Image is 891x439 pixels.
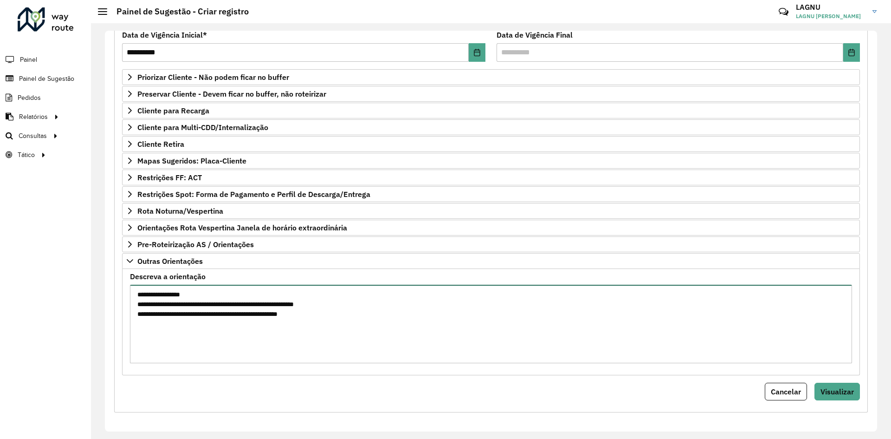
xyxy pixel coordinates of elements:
[771,387,801,396] span: Cancelar
[19,112,48,122] span: Relatórios
[122,153,860,169] a: Mapas Sugeridos: Placa-Cliente
[122,236,860,252] a: Pre-Roteirização AS / Orientações
[796,12,865,20] span: LAGNU [PERSON_NAME]
[130,271,206,282] label: Descreva a orientação
[814,383,860,400] button: Visualizar
[137,190,370,198] span: Restrições Spot: Forma de Pagamento e Perfil de Descarga/Entrega
[137,241,254,248] span: Pre-Roteirização AS / Orientações
[122,86,860,102] a: Preservar Cliente - Devem ficar no buffer, não roteirizar
[18,93,41,103] span: Pedidos
[765,383,807,400] button: Cancelar
[137,90,326,98] span: Preservar Cliente - Devem ficar no buffer, não roteirizar
[774,2,794,22] a: Contato Rápido
[122,29,207,40] label: Data de Vigência Inicial
[469,43,485,62] button: Choose Date
[122,203,860,219] a: Rota Noturna/Vespertina
[18,150,35,160] span: Tático
[497,29,573,40] label: Data de Vigência Final
[137,73,289,81] span: Priorizar Cliente - Não podem ficar no buffer
[122,170,860,185] a: Restrições FF: ACT
[122,136,860,152] a: Cliente Retira
[122,186,860,202] a: Restrições Spot: Forma de Pagamento e Perfil de Descarga/Entrega
[137,207,223,215] span: Rota Noturna/Vespertina
[107,7,249,17] h2: Painel de Sugestão - Criar registro
[137,174,202,181] span: Restrições FF: ACT
[137,140,184,148] span: Cliente Retira
[122,69,860,85] a: Priorizar Cliente - Não podem ficar no buffer
[137,124,268,131] span: Cliente para Multi-CDD/Internalização
[796,3,865,12] h3: LAGNU
[122,119,860,135] a: Cliente para Multi-CDD/Internalização
[122,269,860,375] div: Outras Orientações
[137,224,347,231] span: Orientações Rota Vespertina Janela de horário extraordinária
[19,131,47,141] span: Consultas
[19,74,74,84] span: Painel de Sugestão
[137,157,246,164] span: Mapas Sugeridos: Placa-Cliente
[820,387,854,396] span: Visualizar
[137,257,203,265] span: Outras Orientações
[122,103,860,118] a: Cliente para Recarga
[20,55,37,65] span: Painel
[843,43,860,62] button: Choose Date
[122,220,860,236] a: Orientações Rota Vespertina Janela de horário extraordinária
[122,253,860,269] a: Outras Orientações
[137,107,209,114] span: Cliente para Recarga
